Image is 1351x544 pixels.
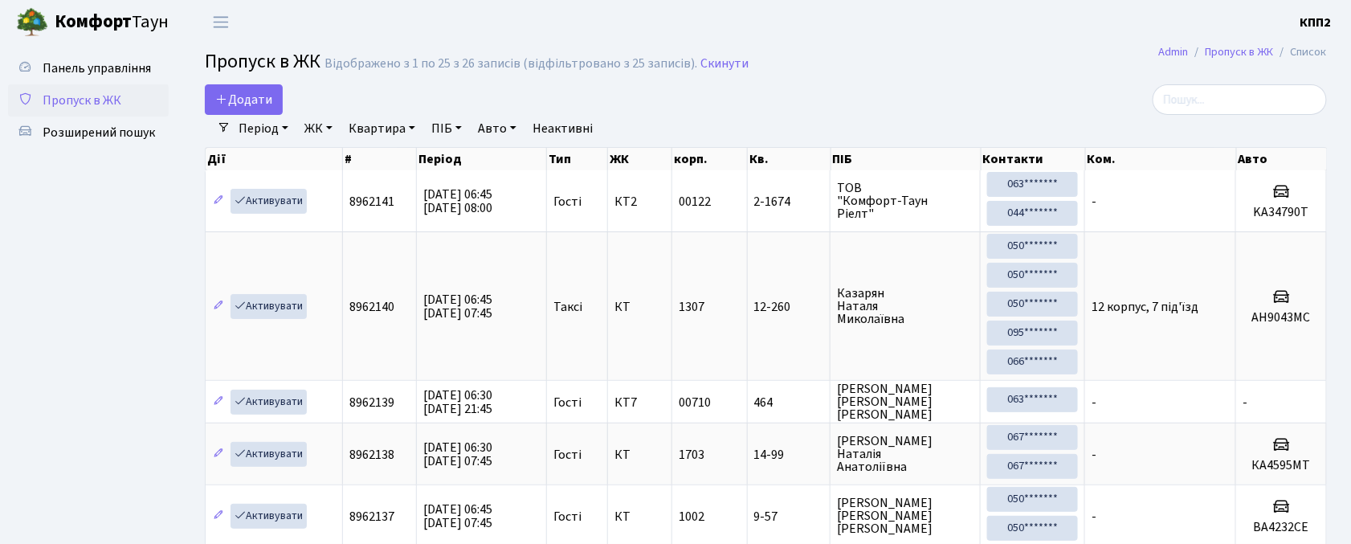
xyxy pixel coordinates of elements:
th: ЖК [608,148,672,170]
a: Квартира [342,115,422,142]
th: ПІБ [831,148,982,170]
span: [DATE] 06:45 [DATE] 08:00 [423,186,492,217]
th: Контакти [982,148,1086,170]
span: Пропуск в ЖК [205,47,320,76]
a: Активувати [231,442,307,467]
th: Тип [547,148,608,170]
span: 8962138 [349,446,394,464]
input: Пошук... [1153,84,1327,115]
h5: ВА4232СЕ [1243,520,1320,535]
span: 00122 [679,193,711,211]
span: ТОВ "Комфорт-Таун Ріелт" [837,182,973,220]
th: Кв. [748,148,831,170]
a: Додати [205,84,283,115]
span: 464 [754,396,824,409]
a: Період [232,115,295,142]
span: 8962140 [349,298,394,316]
span: КТ2 [614,195,665,208]
th: Ком. [1086,148,1237,170]
span: Розширений пошук [43,124,155,141]
span: [DATE] 06:45 [DATE] 07:45 [423,501,492,532]
a: Неактивні [526,115,599,142]
a: Активувати [231,504,307,529]
span: Додати [215,91,272,108]
h5: KA34790T [1243,205,1320,220]
span: - [1092,394,1096,411]
span: Таун [55,9,169,36]
a: ЖК [298,115,339,142]
h5: КА4595МТ [1243,458,1320,473]
h5: АН9043МС [1243,310,1320,325]
span: Гості [553,448,582,461]
span: [DATE] 06:45 [DATE] 07:45 [423,291,492,322]
span: - [1092,508,1096,526]
span: - [1092,446,1096,464]
span: КТ7 [614,396,665,409]
th: корп. [672,148,748,170]
span: [PERSON_NAME] [PERSON_NAME] [PERSON_NAME] [837,382,973,421]
nav: breadcrumb [1135,35,1351,69]
span: 8962137 [349,508,394,526]
th: Дії [206,148,343,170]
img: logo.png [16,6,48,39]
span: КТ [614,510,665,523]
span: 9-57 [754,510,824,523]
span: 8962139 [349,394,394,411]
a: Скинути [700,56,749,72]
span: - [1243,394,1247,411]
span: 1703 [679,446,704,464]
span: 8962141 [349,193,394,211]
a: Авто [471,115,523,142]
span: 00710 [679,394,711,411]
span: Гості [553,195,582,208]
span: 12-260 [754,301,824,313]
b: КПП2 [1300,14,1332,31]
span: 2-1674 [754,195,824,208]
a: Панель управління [8,52,169,84]
a: Пропуск в ЖК [1206,43,1274,60]
span: Панель управління [43,59,151,77]
a: Admin [1159,43,1189,60]
a: ПІБ [425,115,468,142]
div: Відображено з 1 по 25 з 26 записів (відфільтровано з 25 записів). [324,56,697,72]
span: Гості [553,510,582,523]
span: КТ [614,301,665,313]
a: Активувати [231,390,307,415]
b: Комфорт [55,9,132,35]
button: Переключити навігацію [201,9,241,35]
span: КТ [614,448,665,461]
th: Період [417,148,547,170]
span: Пропуск в ЖК [43,92,121,109]
th: # [343,148,417,170]
a: КПП2 [1300,13,1332,32]
a: Активувати [231,189,307,214]
span: [DATE] 06:30 [DATE] 07:45 [423,439,492,470]
a: Розширений пошук [8,117,169,149]
span: 1307 [679,298,704,316]
span: - [1092,193,1096,211]
span: Таксі [553,301,582,313]
span: [PERSON_NAME] [PERSON_NAME] [PERSON_NAME] [837,497,973,535]
span: Гості [553,396,582,409]
a: Активувати [231,294,307,319]
li: Список [1274,43,1327,61]
a: Пропуск в ЖК [8,84,169,117]
span: 1002 [679,508,704,526]
span: [PERSON_NAME] Наталія Анатоліївна [837,435,973,473]
span: [DATE] 06:30 [DATE] 21:45 [423,387,492,418]
span: 12 корпус, 7 під'їзд [1092,298,1198,316]
span: 14-99 [754,448,824,461]
th: Авто [1237,148,1328,170]
span: Казарян Наталя Миколаївна [837,287,973,325]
